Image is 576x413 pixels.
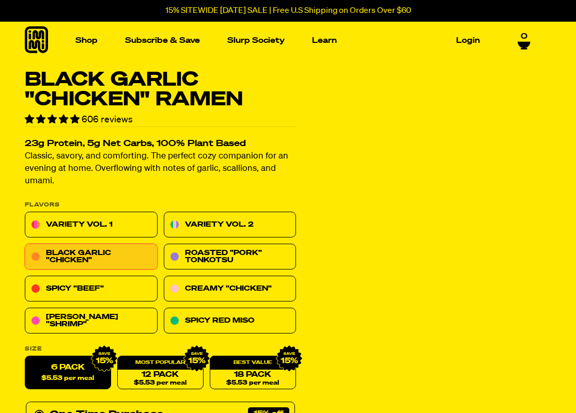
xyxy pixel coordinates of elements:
span: 606 reviews [82,115,133,124]
span: $5.53 per meal [226,380,279,387]
a: [PERSON_NAME] "Shrimp" [25,308,158,334]
span: $5.53 per meal [41,375,94,382]
a: Subscribe & Save [121,33,204,49]
a: Variety Vol. 2 [164,212,297,238]
p: Classic, savory, and comforting. The perfect cozy companion for an evening at home. Overflowing w... [25,151,296,188]
span: 0 [521,32,527,41]
a: 0 [518,32,531,50]
a: Creamy "Chicken" [164,276,297,302]
label: 6 Pack [25,356,111,390]
a: Black Garlic "Chicken" [25,244,158,270]
nav: Main navigation [71,22,484,59]
img: IMG_9632.png [183,345,210,372]
h2: 23g Protein, 5g Net Carbs, 100% Plant Based [25,140,296,149]
p: Flavors [25,202,296,208]
label: Size [25,346,296,352]
a: Login [452,33,484,49]
a: Variety Vol. 1 [25,212,158,238]
a: Roasted "Pork" Tonkotsu [164,244,297,270]
span: 4.76 stars [25,115,82,124]
span: $5.53 per meal [134,380,186,387]
a: Slurp Society [223,33,289,49]
a: Spicy "Beef" [25,276,158,302]
img: IMG_9632.png [91,345,118,372]
a: Learn [308,33,341,49]
a: Shop [71,33,102,49]
a: Spicy Red Miso [164,308,297,334]
a: 12 Pack$5.53 per meal [117,356,204,390]
p: 15% SITEWIDE [DATE] SALE | Free U.S Shipping on Orders Over $60 [165,6,411,15]
a: 18 Pack$5.53 per meal [210,356,296,390]
img: IMG_9632.png [276,345,303,372]
h1: Black Garlic "Chicken" Ramen [25,70,296,109]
